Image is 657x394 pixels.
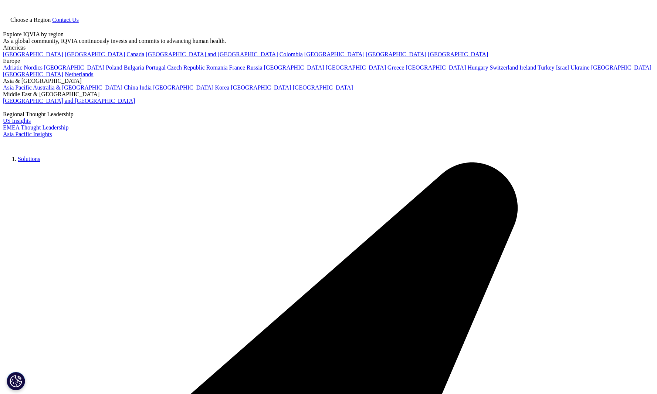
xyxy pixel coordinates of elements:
a: [GEOGRAPHIC_DATA] and [GEOGRAPHIC_DATA] [146,51,278,57]
a: [GEOGRAPHIC_DATA] [304,51,365,57]
a: India [139,84,152,91]
a: Adriatic [3,64,22,71]
a: [GEOGRAPHIC_DATA] and [GEOGRAPHIC_DATA] [3,98,135,104]
a: [GEOGRAPHIC_DATA] [153,84,213,91]
a: Canada [126,51,144,57]
a: Contact Us [52,17,79,23]
a: France [229,64,245,71]
div: Explore IQVIA by region [3,31,654,38]
a: Asia Pacific Insights [3,131,52,137]
a: Nordics [24,64,43,71]
div: Europe [3,58,654,64]
a: Romania [206,64,228,71]
a: [GEOGRAPHIC_DATA] [231,84,291,91]
a: Hungary [467,64,488,71]
a: Czech Republic [167,64,205,71]
a: [GEOGRAPHIC_DATA] [44,64,104,71]
a: [GEOGRAPHIC_DATA] [366,51,426,57]
a: [GEOGRAPHIC_DATA] [3,51,63,57]
a: Russia [247,64,263,71]
a: Israel [556,64,569,71]
a: Korea [215,84,229,91]
a: China [124,84,138,91]
div: Middle East & [GEOGRAPHIC_DATA] [3,91,654,98]
a: [GEOGRAPHIC_DATA] [428,51,488,57]
a: Portugal [146,64,166,71]
a: Poland [106,64,122,71]
a: [GEOGRAPHIC_DATA] [591,64,651,71]
a: Netherlands [65,71,93,77]
a: Ukraine [570,64,590,71]
a: [GEOGRAPHIC_DATA] [3,71,63,77]
a: Asia Pacific [3,84,32,91]
a: US Insights [3,118,31,124]
a: Switzerland [490,64,518,71]
div: Asia & [GEOGRAPHIC_DATA] [3,78,654,84]
a: [GEOGRAPHIC_DATA] [65,51,125,57]
a: [GEOGRAPHIC_DATA] [264,64,324,71]
a: Turkey [538,64,555,71]
a: [GEOGRAPHIC_DATA] [293,84,353,91]
a: Ireland [519,64,536,71]
a: Bulgaria [124,64,144,71]
div: As a global community, IQVIA continuously invests and commits to advancing human health. [3,38,654,44]
a: Solutions [18,156,40,162]
span: Choose a Region [10,17,51,23]
div: Regional Thought Leadership [3,111,654,118]
div: Americas [3,44,654,51]
button: Impostazioni cookie [7,372,25,390]
a: Colombia [280,51,303,57]
a: [GEOGRAPHIC_DATA] [406,64,466,71]
a: Greece [387,64,404,71]
a: [GEOGRAPHIC_DATA] [326,64,386,71]
a: Australia & [GEOGRAPHIC_DATA] [33,84,122,91]
a: EMEA Thought Leadership [3,124,68,131]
